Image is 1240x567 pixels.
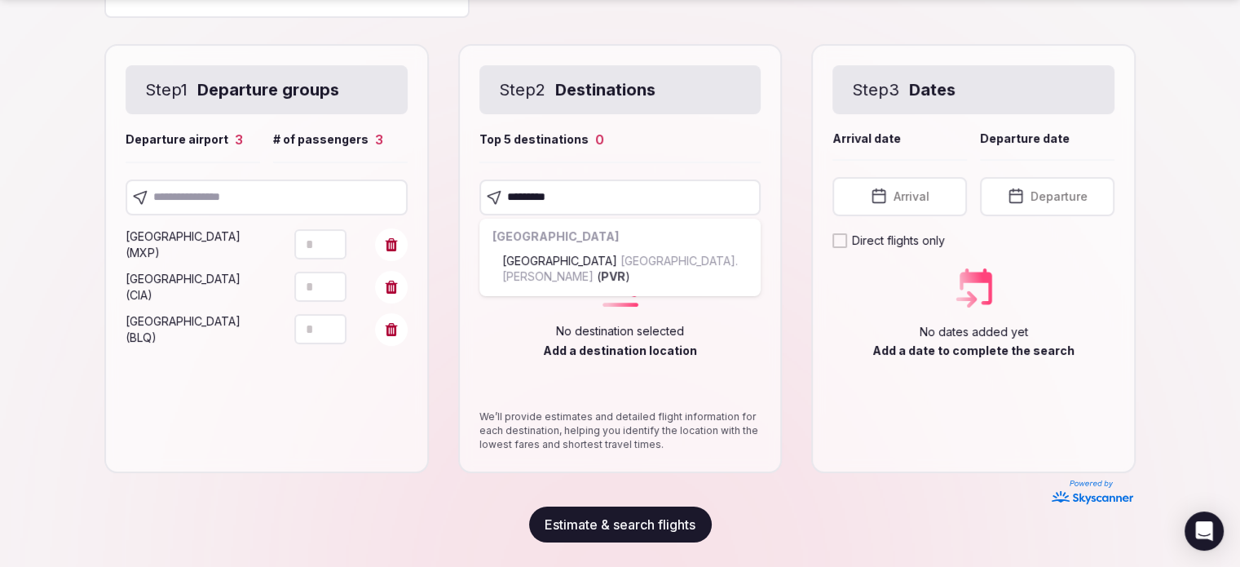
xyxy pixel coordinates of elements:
[556,323,684,339] p: No destination selected
[486,225,755,248] div: [GEOGRAPHIC_DATA]
[832,177,967,216] button: Arrival
[595,131,604,148] div: 0
[920,324,1028,340] p: No dates added yet
[529,507,712,543] button: Estimate & search flights
[502,253,748,285] span: [GEOGRAPHIC_DATA] ( )
[555,78,655,101] strong: Destinations
[235,131,243,148] div: 3
[126,65,408,114] div: Step 1
[479,131,589,148] span: Top 5 destinations
[1030,188,1088,205] span: Departure
[832,65,1114,114] div: Step 3
[479,410,761,451] p: We’ll provide estimates and detailed flight information for each destination, helping you identif...
[1185,512,1224,551] div: Open Intercom Messenger
[909,78,955,101] strong: Dates
[126,272,240,302] span: [GEOGRAPHIC_DATA] ( CIA )
[273,131,368,148] span: # of passengers
[980,177,1114,216] button: Departure
[894,188,929,205] span: Arrival
[980,131,1070,147] span: Departure date
[502,254,738,284] span: [GEOGRAPHIC_DATA]. [PERSON_NAME]
[479,65,761,114] div: Step 2
[601,269,625,283] strong: PVR
[126,131,228,148] span: Departure airport
[852,233,945,249] label: Direct flights only
[872,343,1075,359] p: Add a date to complete the search
[126,229,240,259] span: [GEOGRAPHIC_DATA] ( MXP )
[375,131,383,148] div: 3
[197,78,339,101] strong: Departure groups
[543,343,697,359] p: Add a destination location
[126,314,240,344] span: [GEOGRAPHIC_DATA] ( BLQ )
[832,131,901,147] span: Arrival date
